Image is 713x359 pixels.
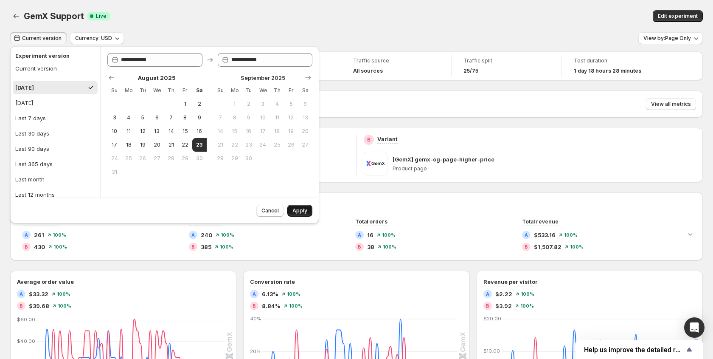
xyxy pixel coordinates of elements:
button: Saturday August 9 2025 [192,111,206,124]
button: Sunday September 14 2025 [213,124,227,138]
span: 2 [196,101,203,107]
span: $3.92 [495,302,512,310]
th: Tuesday [241,84,255,97]
span: View by: Page Only [643,35,691,42]
button: Friday August 29 2025 [178,152,192,165]
button: Monday August 11 2025 [121,124,135,138]
span: 100 % [383,244,396,249]
span: Fr [182,87,189,94]
button: Friday August 8 2025 [178,111,192,124]
span: 18 [125,141,132,148]
span: 100 % [382,232,396,237]
span: 100 % [521,291,534,297]
span: 100 % [570,244,584,249]
button: Monday August 4 2025 [121,111,135,124]
span: Mo [231,87,238,94]
button: Friday August 1 2025 [178,97,192,111]
span: 1 [182,101,189,107]
div: Last month [15,175,45,184]
text: $40.00 [17,338,35,344]
th: Wednesday [150,84,164,97]
span: $2.22 [495,290,512,298]
button: Friday September 12 2025 [284,111,298,124]
button: Current version [10,32,67,44]
button: Thursday September 25 2025 [270,138,284,152]
button: Sunday August 3 2025 [107,111,121,124]
div: [DATE] [15,99,33,107]
span: $1,507.82 [534,243,561,251]
button: Thursday September 4 2025 [270,97,284,111]
button: Monday August 18 2025 [121,138,135,152]
button: Cancel [256,205,284,217]
span: 100 % [53,244,67,249]
button: Back [10,10,22,22]
span: 26 [139,155,146,162]
span: Sa [196,87,203,94]
button: Currency: USD [70,32,124,44]
th: Wednesday [256,84,270,97]
span: 1 day 18 hours 28 minutes [574,68,641,74]
h2: A [525,232,528,237]
button: Tuesday September 16 2025 [241,124,255,138]
span: 13 [302,114,309,121]
th: Thursday [270,84,284,97]
button: Wednesday September 17 2025 [256,124,270,138]
span: 240 [201,231,212,239]
h3: Average order value [17,277,74,286]
span: 9 [196,114,203,121]
span: 2 [245,101,252,107]
h2: B [20,303,23,308]
span: 100 % [58,303,71,308]
th: Sunday [213,84,227,97]
span: 100 % [53,232,66,237]
h2: B [358,244,361,249]
span: 385 [201,243,211,251]
span: 17 [259,128,267,135]
span: Fr [287,87,295,94]
span: 29 [182,155,189,162]
span: Test duration [574,57,660,64]
div: Last 90 days [15,144,49,153]
span: 10 [259,114,267,121]
div: Last 30 days [15,129,49,138]
h2: A [25,232,28,237]
h2: B [191,244,195,249]
button: Wednesday August 27 2025 [150,152,164,165]
span: 29 [231,155,238,162]
span: 25 [273,141,281,148]
span: Traffic split [463,57,550,64]
button: Thursday September 18 2025 [270,124,284,138]
span: 18 [273,128,281,135]
span: 10 [111,128,118,135]
span: 14 [217,128,224,135]
h2: B [253,303,256,308]
span: 27 [153,155,160,162]
button: Tuesday August 26 2025 [136,152,150,165]
span: 14 [167,128,174,135]
span: 24 [111,155,118,162]
span: 3 [111,114,118,121]
span: 23 [196,141,203,148]
h2: B [486,303,489,308]
span: 100 % [287,291,300,297]
button: Sunday August 10 2025 [107,124,121,138]
span: 100 % [289,303,303,308]
button: Last 30 days [13,127,98,140]
text: 20% [250,348,261,354]
h2: A [486,291,489,297]
button: Monday September 1 2025 [227,97,241,111]
button: Monday September 22 2025 [227,138,241,152]
button: Thursday August 14 2025 [164,124,178,138]
button: Tuesday September 2 2025 [241,97,255,111]
span: 31 [111,169,118,175]
span: Th [273,87,281,94]
span: 8.84% [262,302,281,310]
span: Edit experiment [658,13,698,20]
span: $33.32 [29,290,48,298]
h2: A [358,232,361,237]
th: Monday [121,84,135,97]
span: Tu [139,87,146,94]
th: Saturday [192,84,206,97]
span: Traffic source [353,57,439,64]
button: Tuesday September 9 2025 [241,111,255,124]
